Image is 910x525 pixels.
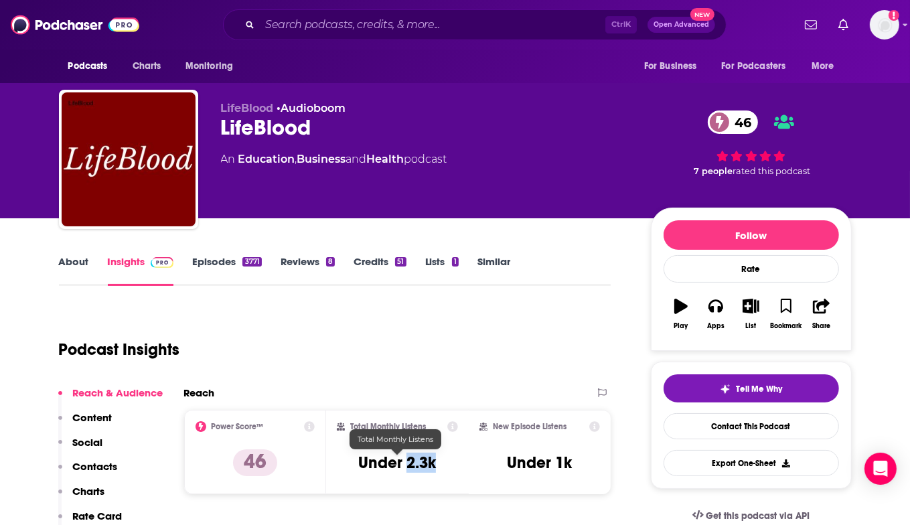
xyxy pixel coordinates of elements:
[708,110,758,134] a: 46
[770,322,802,330] div: Bookmark
[864,453,897,485] div: Open Intercom Messenger
[58,485,105,510] button: Charts
[133,57,161,76] span: Charts
[698,290,733,338] button: Apps
[722,57,786,76] span: For Podcasters
[644,57,697,76] span: For Business
[674,322,688,330] div: Play
[664,220,839,250] button: Follow
[889,10,899,21] svg: Add a profile image
[733,290,768,338] button: List
[124,54,169,79] a: Charts
[62,92,196,226] img: LifeBlood
[367,153,404,165] a: Health
[260,14,605,35] input: Search podcasts, credits, & more...
[802,54,851,79] button: open menu
[664,374,839,402] button: tell me why sparkleTell Me Why
[664,290,698,338] button: Play
[185,57,233,76] span: Monitoring
[58,460,118,485] button: Contacts
[73,436,103,449] p: Social
[477,255,510,286] a: Similar
[707,322,725,330] div: Apps
[277,102,346,115] span: •
[812,322,830,330] div: Share
[233,449,277,476] p: 46
[350,422,426,431] h2: Total Monthly Listens
[664,450,839,476] button: Export One-Sheet
[238,153,295,165] a: Education
[690,8,714,21] span: New
[73,485,105,498] p: Charts
[664,255,839,283] div: Rate
[297,153,346,165] a: Business
[73,460,118,473] p: Contacts
[425,255,459,286] a: Lists1
[654,21,709,28] span: Open Advanced
[59,255,89,286] a: About
[635,54,714,79] button: open menu
[648,17,715,33] button: Open AdvancedNew
[58,411,112,436] button: Content
[605,16,637,33] span: Ctrl K
[804,290,838,338] button: Share
[295,153,297,165] span: ,
[800,13,822,36] a: Show notifications dropdown
[58,386,163,411] button: Reach & Audience
[326,257,335,267] div: 8
[281,255,335,286] a: Reviews8
[68,57,108,76] span: Podcasts
[721,110,758,134] span: 46
[746,322,757,330] div: List
[59,54,125,79] button: open menu
[176,54,250,79] button: open menu
[452,257,459,267] div: 1
[870,10,899,40] img: User Profile
[664,413,839,439] a: Contact This Podcast
[733,166,810,176] span: rated this podcast
[73,386,163,399] p: Reach & Audience
[221,151,447,167] div: An podcast
[508,453,573,473] h3: Under 1k
[184,386,215,399] h2: Reach
[11,12,139,37] img: Podchaser - Follow, Share and Rate Podcasts
[354,255,406,286] a: Credits51
[870,10,899,40] button: Show profile menu
[493,422,566,431] h2: New Episode Listens
[694,166,733,176] span: 7 people
[281,102,346,115] a: Audioboom
[812,57,834,76] span: More
[713,54,806,79] button: open menu
[736,384,782,394] span: Tell Me Why
[212,422,264,431] h2: Power Score™
[706,510,810,522] span: Get this podcast via API
[720,384,731,394] img: tell me why sparkle
[151,257,174,268] img: Podchaser Pro
[73,411,112,424] p: Content
[108,255,174,286] a: InsightsPodchaser Pro
[242,257,261,267] div: 3771
[769,290,804,338] button: Bookmark
[223,9,727,40] div: Search podcasts, credits, & more...
[833,13,854,36] a: Show notifications dropdown
[395,257,406,267] div: 51
[651,102,852,185] div: 46 7 peoplerated this podcast
[358,453,436,473] h3: Under 2.3k
[192,255,261,286] a: Episodes3771
[346,153,367,165] span: and
[59,340,180,360] h1: Podcast Insights
[58,436,103,461] button: Social
[221,102,274,115] span: LifeBlood
[358,435,433,444] span: Total Monthly Listens
[73,510,123,522] p: Rate Card
[870,10,899,40] span: Logged in as megcassidy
